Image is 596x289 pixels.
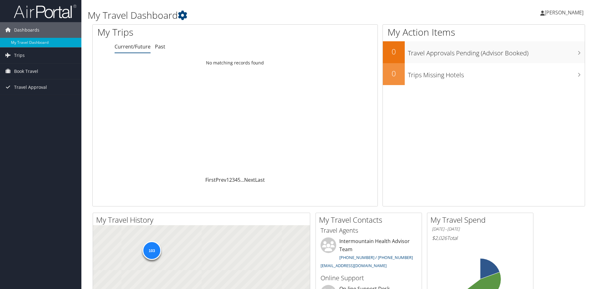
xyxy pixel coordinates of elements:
span: [PERSON_NAME] [545,9,583,16]
h1: My Travel Dashboard [88,9,422,22]
span: Trips [14,48,25,63]
a: 5 [238,176,240,183]
h3: Travel Agents [321,226,417,235]
h6: Total [432,235,528,241]
h3: Travel Approvals Pending (Advisor Booked) [408,46,585,58]
a: 0Travel Approvals Pending (Advisor Booked) [383,41,585,63]
h6: [DATE] - [DATE] [432,226,528,232]
a: Past [155,43,165,50]
div: 103 [142,241,161,260]
a: Current/Future [115,43,151,50]
li: Intermountain Health Advisor Team [317,237,420,271]
span: … [240,176,244,183]
span: $2,026 [432,235,447,241]
h2: My Travel Contacts [319,215,422,225]
a: Prev [216,176,226,183]
a: [PERSON_NAME] [540,3,590,22]
h1: My Trips [97,26,254,39]
h2: My Travel Spend [430,215,533,225]
a: 2 [229,176,232,183]
h3: Online Support [321,274,417,282]
h2: 0 [383,68,405,79]
h1: My Action Items [383,26,585,39]
h2: 0 [383,46,405,57]
a: 1 [226,176,229,183]
a: [EMAIL_ADDRESS][DOMAIN_NAME] [321,263,387,268]
h3: Trips Missing Hotels [408,68,585,79]
a: Next [244,176,255,183]
a: 4 [235,176,238,183]
td: No matching records found [93,57,378,68]
span: Book Travel [14,63,38,79]
a: [PHONE_NUMBER] / [PHONE_NUMBER] [339,255,413,260]
h2: My Travel History [96,215,310,225]
a: First [205,176,216,183]
a: 3 [232,176,235,183]
img: airportal-logo.png [14,4,76,19]
span: Dashboards [14,22,39,38]
a: 0Trips Missing Hotels [383,63,585,85]
span: Travel Approval [14,79,47,95]
a: Last [255,176,265,183]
